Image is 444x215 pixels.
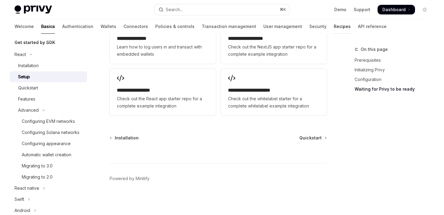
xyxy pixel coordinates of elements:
[22,140,71,147] div: Configuring appearance
[10,172,87,182] a: Migrating to 2.0
[22,118,75,125] div: Configuring EVM networks
[110,176,150,182] a: Powered by Mintlify
[14,19,34,34] a: Welcome
[101,19,116,34] a: Wallets
[10,183,87,194] button: Toggle React native section
[382,7,406,13] span: Dashboard
[14,185,39,192] div: React native
[14,51,26,58] div: React
[354,7,370,13] a: Support
[299,135,322,141] span: Quickstart
[18,107,39,114] div: Advanced
[10,138,87,149] a: Configuring appearance
[14,196,24,203] div: Swift
[221,17,327,64] a: **** **** **** ****Check out the NextJS app starter repo for a complete example integration
[18,84,38,92] div: Quickstart
[420,5,430,14] button: Toggle dark mode
[117,43,208,58] span: Learn how to log users in and transact with embedded wallets
[10,71,87,82] a: Setup
[309,19,327,34] a: Security
[10,49,87,60] button: Toggle React section
[10,194,87,205] button: Toggle Swift section
[355,84,434,94] a: Waiting for Privy to be ready
[10,116,87,127] a: Configuring EVM networks
[10,127,87,138] a: Configuring Solana networks
[14,5,52,14] img: light logo
[378,5,415,14] a: Dashboard
[124,19,148,34] a: Connectors
[117,95,208,110] span: Check out the React app starter repo for a complete example integration
[110,69,216,116] a: **** **** **** ***Check out the React app starter repo for a complete example integration
[358,19,387,34] a: API reference
[110,135,139,141] a: Installation
[10,160,87,171] a: Migrating to 3.0
[18,73,30,80] div: Setup
[22,173,53,181] div: Migrating to 2.0
[334,19,351,34] a: Recipes
[202,19,256,34] a: Transaction management
[263,19,302,34] a: User management
[14,207,30,214] div: Android
[155,19,195,34] a: Policies & controls
[334,7,346,13] a: Demo
[115,135,139,141] span: Installation
[10,83,87,93] a: Quickstart
[228,95,320,110] span: Check out the whitelabel starter for a complete whitelabel example integration
[22,151,71,158] div: Automatic wallet creation
[18,62,39,69] div: Installation
[22,162,53,170] div: Migrating to 3.0
[154,4,289,15] button: Open search
[355,75,434,84] a: Configuration
[110,17,216,64] a: **** **** **** *Learn how to log users in and transact with embedded wallets
[361,46,388,53] span: On this page
[355,55,434,65] a: Prerequisites
[62,19,93,34] a: Authentication
[280,7,286,12] span: ⌘ K
[10,149,87,160] a: Automatic wallet creation
[355,65,434,75] a: Initializing Privy
[228,43,320,58] span: Check out the NextJS app starter repo for a complete example integration
[10,60,87,71] a: Installation
[41,19,55,34] a: Basics
[10,94,87,104] a: Features
[18,95,35,103] div: Features
[221,69,327,116] a: **** **** **** **** ***Check out the whitelabel starter for a complete whitelabel example integra...
[299,135,326,141] a: Quickstart
[22,129,79,136] div: Configuring Solana networks
[166,6,183,13] div: Search...
[10,105,87,116] button: Toggle Advanced section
